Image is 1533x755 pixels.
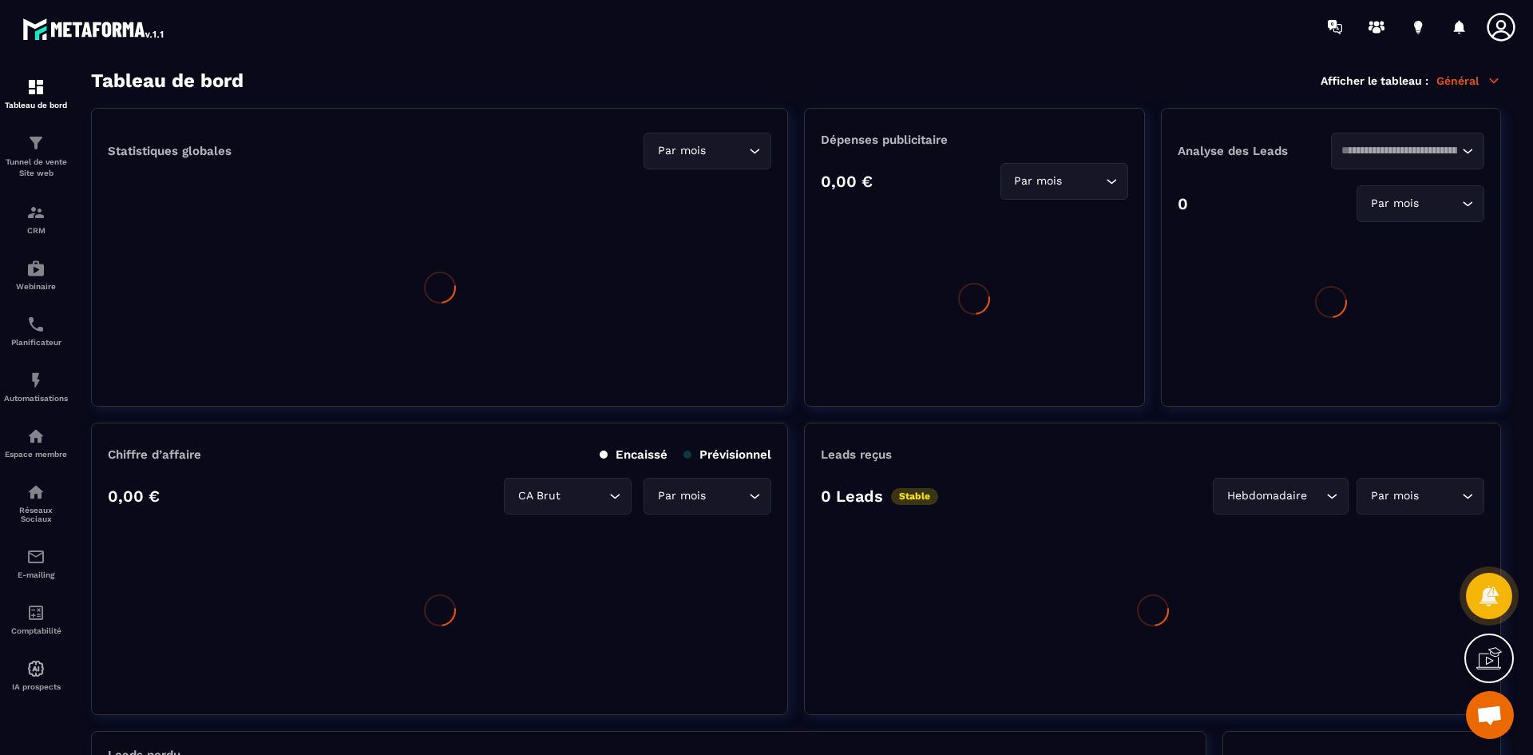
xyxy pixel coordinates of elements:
[1178,144,1331,158] p: Analyse des Leads
[1310,487,1322,505] input: Search for option
[26,259,46,278] img: automations
[108,487,160,506] p: 0,00 €
[26,603,46,622] img: accountant
[26,203,46,222] img: formation
[4,591,68,647] a: accountantaccountantComptabilité
[1331,133,1484,169] div: Search for option
[1000,163,1128,200] div: Search for option
[4,157,68,179] p: Tunnel de vente Site web
[1223,487,1310,505] span: Hebdomadaire
[4,303,68,359] a: schedulerschedulerPlanificateur
[1357,185,1484,222] div: Search for option
[4,626,68,635] p: Comptabilité
[644,133,771,169] div: Search for option
[4,394,68,403] p: Automatisations
[891,488,938,505] p: Stable
[1367,487,1422,505] span: Par mois
[4,338,68,347] p: Planificateur
[1422,195,1458,213] input: Search for option
[26,77,46,97] img: formation
[1321,74,1428,87] p: Afficher le tableau :
[4,101,68,109] p: Tableau de bord
[4,415,68,471] a: automationsautomationsEspace membre
[4,282,68,291] p: Webinaire
[1178,194,1188,213] p: 0
[1011,173,1066,190] span: Par mois
[821,447,892,462] p: Leads reçus
[1213,478,1349,515] div: Search for option
[683,447,771,462] p: Prévisionnel
[1357,478,1484,515] div: Search for option
[821,133,1127,147] p: Dépenses publicitaire
[644,478,771,515] div: Search for option
[26,371,46,390] img: automations
[1066,173,1102,190] input: Search for option
[709,142,745,160] input: Search for option
[1341,142,1458,160] input: Search for option
[654,487,709,505] span: Par mois
[91,70,244,92] h3: Tableau de bord
[26,483,46,502] img: social-network
[22,14,166,43] img: logo
[26,427,46,446] img: automations
[108,144,232,158] p: Statistiques globales
[4,359,68,415] a: automationsautomationsAutomatisations
[1436,74,1501,88] p: Général
[4,66,68,121] a: formationformationTableau de bord
[1466,691,1514,739] div: Ouvrir le chat
[600,447,667,462] p: Encaissé
[4,471,68,535] a: social-networksocial-networkRéseaux Sociaux
[26,659,46,678] img: automations
[4,506,68,523] p: Réseaux Sociaux
[4,682,68,691] p: IA prospects
[26,133,46,153] img: formation
[26,547,46,566] img: email
[4,191,68,247] a: formationformationCRM
[654,142,709,160] span: Par mois
[4,226,68,235] p: CRM
[108,447,201,462] p: Chiffre d’affaire
[709,487,745,505] input: Search for option
[4,247,68,303] a: automationsautomationsWebinaire
[504,478,632,515] div: Search for option
[4,570,68,579] p: E-mailing
[4,535,68,591] a: emailemailE-mailing
[4,450,68,459] p: Espace membre
[514,487,564,505] span: CA Brut
[1367,195,1422,213] span: Par mois
[564,487,605,505] input: Search for option
[821,172,873,191] p: 0,00 €
[1422,487,1458,505] input: Search for option
[4,121,68,191] a: formationformationTunnel de vente Site web
[26,315,46,334] img: scheduler
[821,487,883,506] p: 0 Leads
